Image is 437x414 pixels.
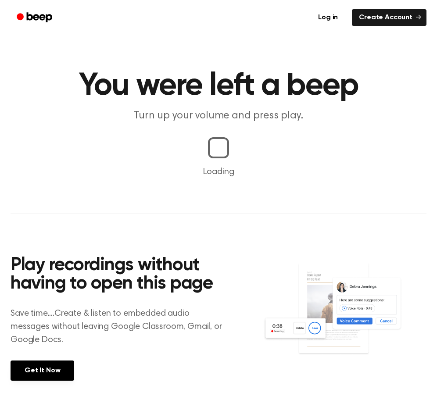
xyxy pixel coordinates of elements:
p: Turn up your volume and press play. [50,109,387,123]
a: Log in [309,7,347,28]
img: Voice Comments on Docs and Recording Widget [263,262,426,371]
a: Create Account [352,9,426,26]
p: Save time....Create & listen to embedded audio messages without leaving Google Classroom, Gmail, ... [11,307,228,346]
h2: Play recordings without having to open this page [11,256,228,293]
a: Get It Now [11,360,74,381]
h1: You were left a beep [11,70,426,102]
a: Beep [11,9,60,26]
p: Loading [11,165,426,178]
